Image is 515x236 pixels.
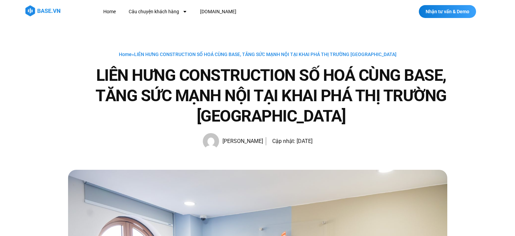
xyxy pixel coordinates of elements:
span: LIÊN HƯNG CONSTRUCTION SỐ HOÁ CÙNG BASE, TĂNG SỨC MẠNH NỘI TẠI KHAI PHÁ THỊ TRƯỜNG [GEOGRAPHIC_DATA] [134,52,396,57]
a: Picture of Hạnh Hoàng [PERSON_NAME] [203,133,263,149]
span: Nhận tư vấn & Demo [426,9,469,14]
span: Cập nhật: [272,138,295,144]
a: [DOMAIN_NAME] [195,5,241,18]
a: Home [98,5,121,18]
a: Nhận tư vấn & Demo [419,5,476,18]
h1: LIÊN HƯNG CONSTRUCTION SỐ HOÁ CÙNG BASE, TĂNG SỨC MẠNH NỘI TẠI KHAI PHÁ THỊ TRƯỜNG [GEOGRAPHIC_DATA] [95,65,447,126]
span: » [119,52,396,57]
time: [DATE] [297,138,313,144]
a: Câu chuyện khách hàng [124,5,192,18]
span: [PERSON_NAME] [219,137,263,146]
img: Picture of Hạnh Hoàng [203,133,219,149]
a: Home [119,52,132,57]
nav: Menu [98,5,361,18]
